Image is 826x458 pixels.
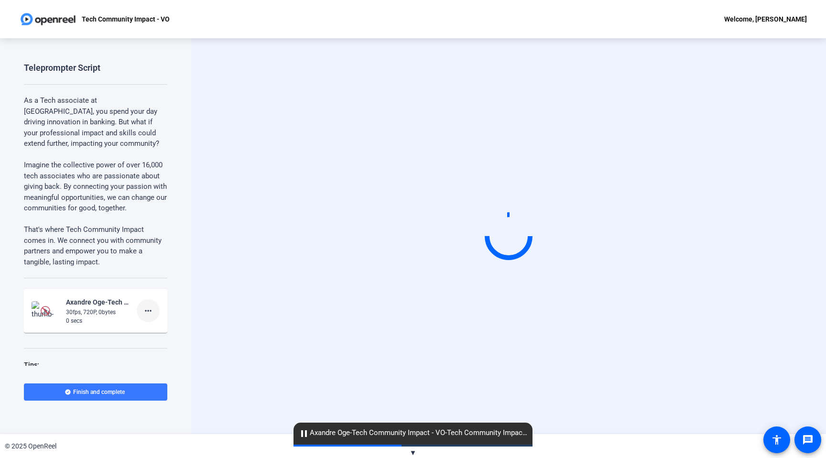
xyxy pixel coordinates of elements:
[410,448,417,457] span: ▼
[32,301,60,320] img: thumb-nail
[19,10,77,29] img: OpenReel logo
[66,296,130,308] div: Axandre Oge-Tech Community Impact - VO-Tech Community Impact - VO-1755760666102-webcam
[24,95,167,149] p: As a Tech associate at [GEOGRAPHIC_DATA], you spend your day driving innovation in banking. But w...
[24,383,167,401] button: Finish and complete
[73,388,125,396] span: Finish and complete
[771,434,783,446] mat-icon: accessibility
[5,441,56,451] div: © 2025 OpenReel
[24,62,100,74] div: Teleprompter Script
[298,428,310,439] mat-icon: pause
[24,160,167,214] p: Imagine the collective power of over 16,000 tech associates who are passionate about giving back....
[66,316,130,325] div: 0 secs
[41,306,50,316] img: Preview is unavailable
[142,305,154,316] mat-icon: more_horiz
[293,427,533,439] span: Axandre Oge-Tech Community Impact - VO-Tech Community Impact - VO-1755760666102-webcam
[24,359,167,371] div: Tips:
[82,13,170,25] p: Tech Community Impact - VO
[24,224,167,267] p: That's where Tech Community Impact comes in. We connect you with community partners and empower y...
[724,13,807,25] div: Welcome, [PERSON_NAME]
[66,308,130,316] div: 30fps, 720P, 0bytes
[802,434,814,446] mat-icon: message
